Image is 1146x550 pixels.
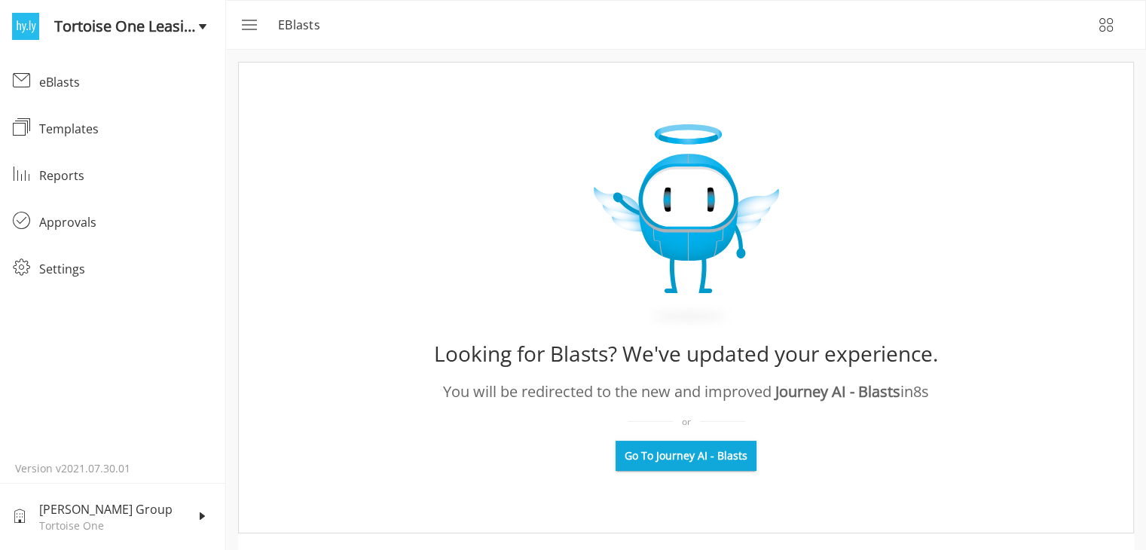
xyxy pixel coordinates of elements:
button: menu [230,7,266,43]
div: You will be redirected to the new and improved in 8 s [443,380,929,403]
div: Reports [39,167,213,185]
button: Go To Journey AI - Blasts [616,441,756,471]
div: Settings [39,260,213,278]
div: eBlasts [39,73,213,91]
span: Journey AI - Blasts [775,381,900,402]
img: logo [12,13,39,40]
div: Templates [39,120,213,138]
img: expiry_Image [594,124,779,331]
p: eBlasts [278,16,329,34]
span: Tortoise One Leasing [54,15,198,38]
div: Looking for Blasts? We've updated your experience. [434,335,938,371]
span: Go To Journey AI - Blasts [625,448,747,463]
div: or [628,415,745,429]
div: Approvals [39,213,213,231]
p: Version v2021.07.30.01 [15,461,210,476]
